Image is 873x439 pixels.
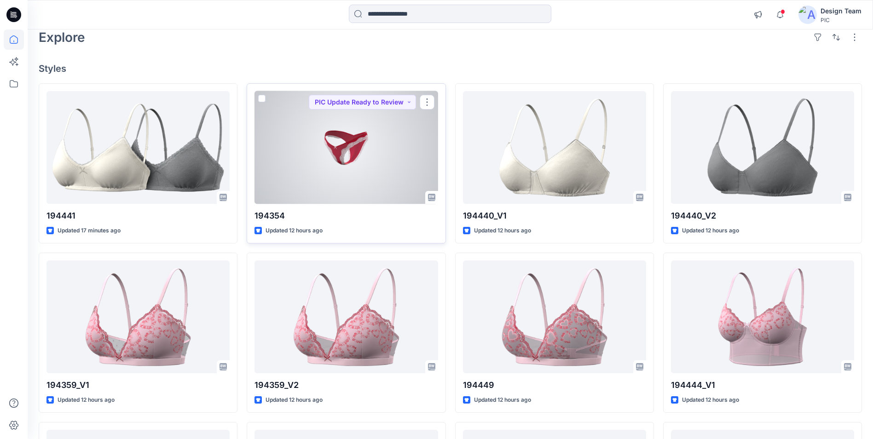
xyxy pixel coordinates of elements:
[463,379,646,392] p: 194449
[39,63,862,74] h4: Styles
[671,91,854,204] a: 194440_V2
[474,226,531,236] p: Updated 12 hours ago
[682,226,739,236] p: Updated 12 hours ago
[463,91,646,204] a: 194440_V1
[39,30,85,45] h2: Explore
[46,91,230,204] a: 194441
[254,91,438,204] a: 194354
[254,260,438,373] a: 194359_V2
[254,379,438,392] p: 194359_V2
[671,260,854,373] a: 194444_V1
[821,6,861,17] div: Design Team
[463,260,646,373] a: 194449
[671,209,854,222] p: 194440_V2
[266,395,323,405] p: Updated 12 hours ago
[58,226,121,236] p: Updated 17 minutes ago
[46,209,230,222] p: 194441
[463,209,646,222] p: 194440_V1
[798,6,817,24] img: avatar
[254,209,438,222] p: 194354
[46,379,230,392] p: 194359_V1
[266,226,323,236] p: Updated 12 hours ago
[821,17,861,23] div: PIC
[682,395,739,405] p: Updated 12 hours ago
[46,260,230,373] a: 194359_V1
[671,379,854,392] p: 194444_V1
[58,395,115,405] p: Updated 12 hours ago
[474,395,531,405] p: Updated 12 hours ago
